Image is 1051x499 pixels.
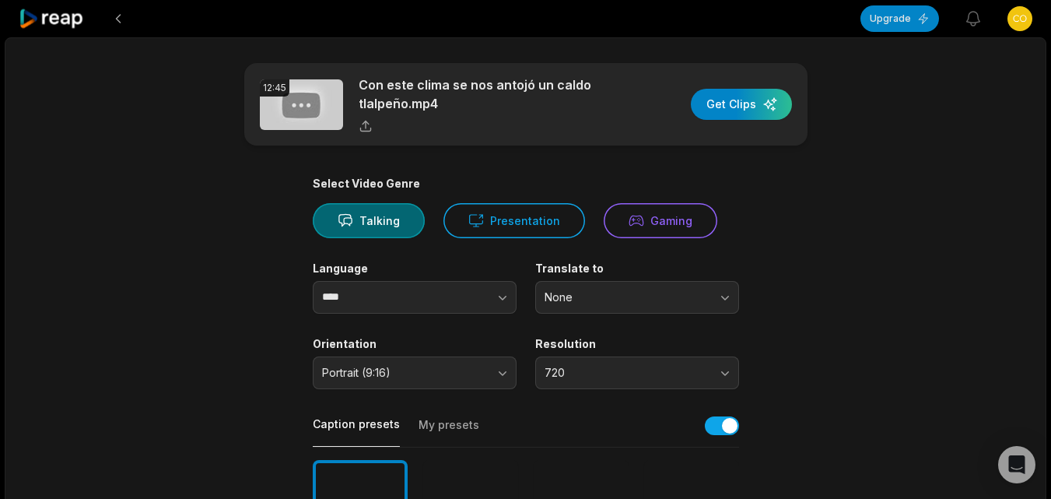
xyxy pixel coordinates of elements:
[545,290,708,304] span: None
[604,203,717,238] button: Gaming
[545,366,708,380] span: 720
[260,79,289,97] div: 12:45
[691,89,792,120] button: Get Clips
[322,366,485,380] span: Portrait (9:16)
[443,203,585,238] button: Presentation
[313,203,425,238] button: Talking
[313,262,517,276] label: Language
[998,446,1035,483] div: Open Intercom Messenger
[535,262,739,276] label: Translate to
[359,76,627,113] p: Con este clima se nos antojó un caldo tlalpeño.mp4
[535,337,739,351] label: Resolution
[419,417,479,447] button: My presets
[313,177,739,191] div: Select Video Genre
[535,357,739,389] button: 720
[313,337,517,351] label: Orientation
[313,416,400,447] button: Caption presets
[313,357,517,389] button: Portrait (9:16)
[535,281,739,314] button: None
[860,5,939,32] button: Upgrade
